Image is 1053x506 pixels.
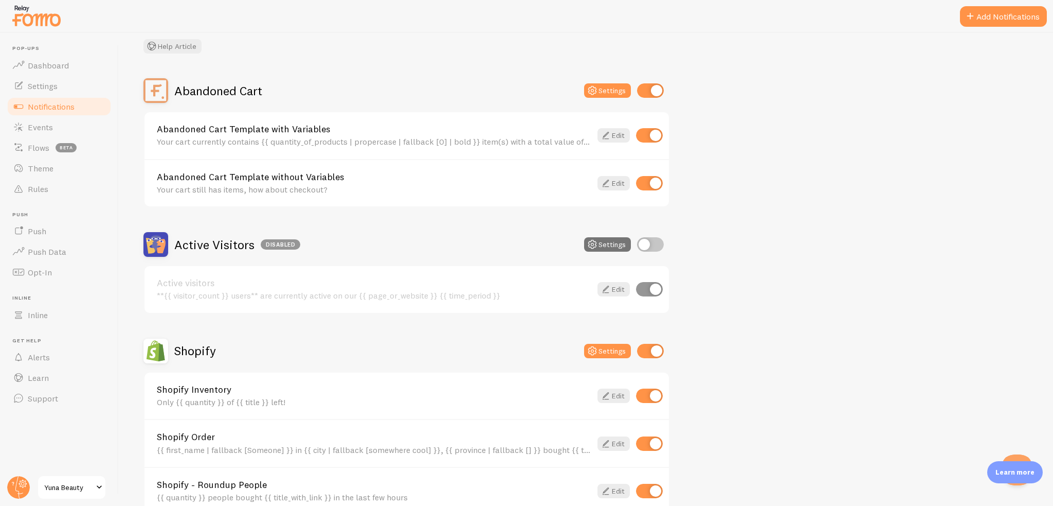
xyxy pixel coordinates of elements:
[56,143,77,152] span: beta
[6,221,112,241] a: Push
[28,373,49,383] span: Learn
[995,467,1034,477] p: Learn more
[6,388,112,409] a: Support
[44,481,93,494] span: Yuna Beauty
[37,475,106,500] a: Yuna Beauty
[28,81,58,91] span: Settings
[597,282,630,296] a: Edit
[12,212,112,218] span: Push
[6,76,112,96] a: Settings
[6,347,112,368] a: Alerts
[28,226,46,236] span: Push
[157,480,591,490] a: Shopify - Roundup People
[28,247,66,257] span: Push Data
[584,237,631,252] button: Settings
[157,137,591,146] div: Your cart currently contains {{ quantity_of_products | propercase | fallback [0] | bold }} item(s...
[157,278,591,288] a: Active visitors
[987,461,1043,483] div: Learn more
[157,432,591,442] a: Shopify Order
[584,83,631,98] button: Settings
[28,352,50,362] span: Alerts
[157,493,591,502] div: {{ quantity }} people bought {{ title_with_link }} in the last few hours
[157,397,591,407] div: Only {{ quantity }} of {{ title }} left!
[157,445,591,455] div: {{ first_name | fallback [Someone] }} in {{ city | fallback [somewhere cool] }}, {{ province | fa...
[597,389,630,403] a: Edit
[597,437,630,451] a: Edit
[28,122,53,132] span: Events
[28,310,48,320] span: Inline
[597,176,630,190] a: Edit
[6,368,112,388] a: Learn
[6,241,112,262] a: Push Data
[28,143,49,153] span: Flows
[157,385,591,394] a: Shopify Inventory
[28,60,69,71] span: Dashboard
[597,128,630,143] a: Edit
[28,163,53,173] span: Theme
[6,55,112,76] a: Dashboard
[28,101,75,112] span: Notifications
[12,338,112,344] span: Get Help
[174,343,216,359] h2: Shopify
[174,83,262,99] h2: Abandoned Cart
[143,232,168,257] img: Active Visitors
[28,184,48,194] span: Rules
[11,3,62,29] img: fomo-relay-logo-orange.svg
[261,239,300,250] div: Disabled
[157,291,591,300] div: **{{ visitor_count }} users** are currently active on our {{ page_or_website }} {{ time_period }}
[6,305,112,325] a: Inline
[157,185,591,194] div: Your cart still has items, how about checkout?
[6,117,112,137] a: Events
[143,78,168,103] img: Abandoned Cart
[157,125,591,134] a: Abandoned Cart Template with Variables
[12,295,112,302] span: Inline
[6,137,112,158] a: Flows beta
[6,262,112,283] a: Opt-In
[6,179,112,199] a: Rules
[28,267,52,277] span: Opt-In
[6,158,112,179] a: Theme
[174,237,300,253] h2: Active Visitors
[584,344,631,358] button: Settings
[143,39,202,54] button: Help Article
[6,96,112,117] a: Notifications
[143,339,168,363] img: Shopify
[12,45,112,52] span: Pop-ups
[28,393,58,404] span: Support
[597,484,630,498] a: Edit
[1002,455,1032,485] iframe: Help Scout Beacon - Open
[157,172,591,182] a: Abandoned Cart Template without Variables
